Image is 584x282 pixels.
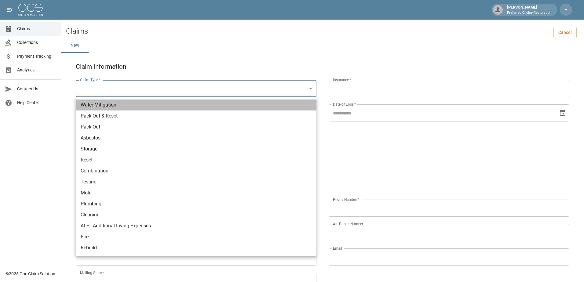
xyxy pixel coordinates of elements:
li: Testing [76,176,316,187]
li: ALE - Additional Living Expenses [76,220,316,231]
li: Cleaning [76,209,316,220]
li: Pack Out & Reset [76,110,316,121]
li: Plumbing [76,198,316,209]
li: Water Mitigation [76,99,316,110]
li: Asbestos [76,132,316,143]
li: Fire [76,231,316,242]
li: Mold [76,187,316,198]
li: Storage [76,143,316,154]
li: Combination [76,165,316,176]
li: Rebuild [76,242,316,253]
li: Reset [76,154,316,165]
li: Pack Out [76,121,316,132]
